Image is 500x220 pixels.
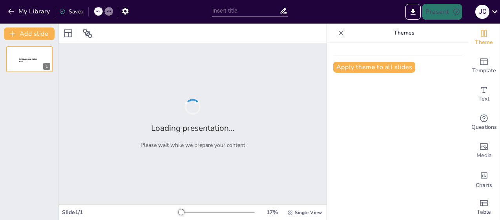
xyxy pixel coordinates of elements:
div: Add charts and graphs [468,165,500,193]
span: Table [477,208,491,216]
span: Sendsteps presentation editor [19,58,37,62]
div: Slide 1 / 1 [62,209,179,216]
div: Add text boxes [468,80,500,108]
span: Position [83,29,92,38]
p: Please wait while we prepare your content [141,141,245,149]
span: Text [478,95,489,103]
button: Apply theme to all slides [333,62,415,73]
div: Change the overall theme [468,24,500,52]
div: Add ready made slides [468,52,500,80]
button: Add slide [4,27,55,40]
span: Media [476,151,492,160]
span: Questions [471,123,497,132]
button: J C [475,4,489,20]
button: Present [422,4,462,20]
div: Saved [59,8,84,15]
h2: Loading presentation... [151,123,235,134]
input: Insert title [212,5,279,16]
button: Export to PowerPoint [405,4,421,20]
div: 1 [43,63,50,70]
span: Theme [475,38,493,47]
div: J C [475,5,489,19]
span: Single View [295,209,322,216]
span: Template [472,66,496,75]
button: My Library [6,5,53,18]
div: 1 [6,46,53,72]
div: Get real-time input from your audience [468,108,500,137]
span: Charts [476,181,492,190]
div: 17 % [263,209,281,216]
div: Add images, graphics, shapes or video [468,137,500,165]
p: Themes [347,24,460,42]
div: Layout [62,27,75,40]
